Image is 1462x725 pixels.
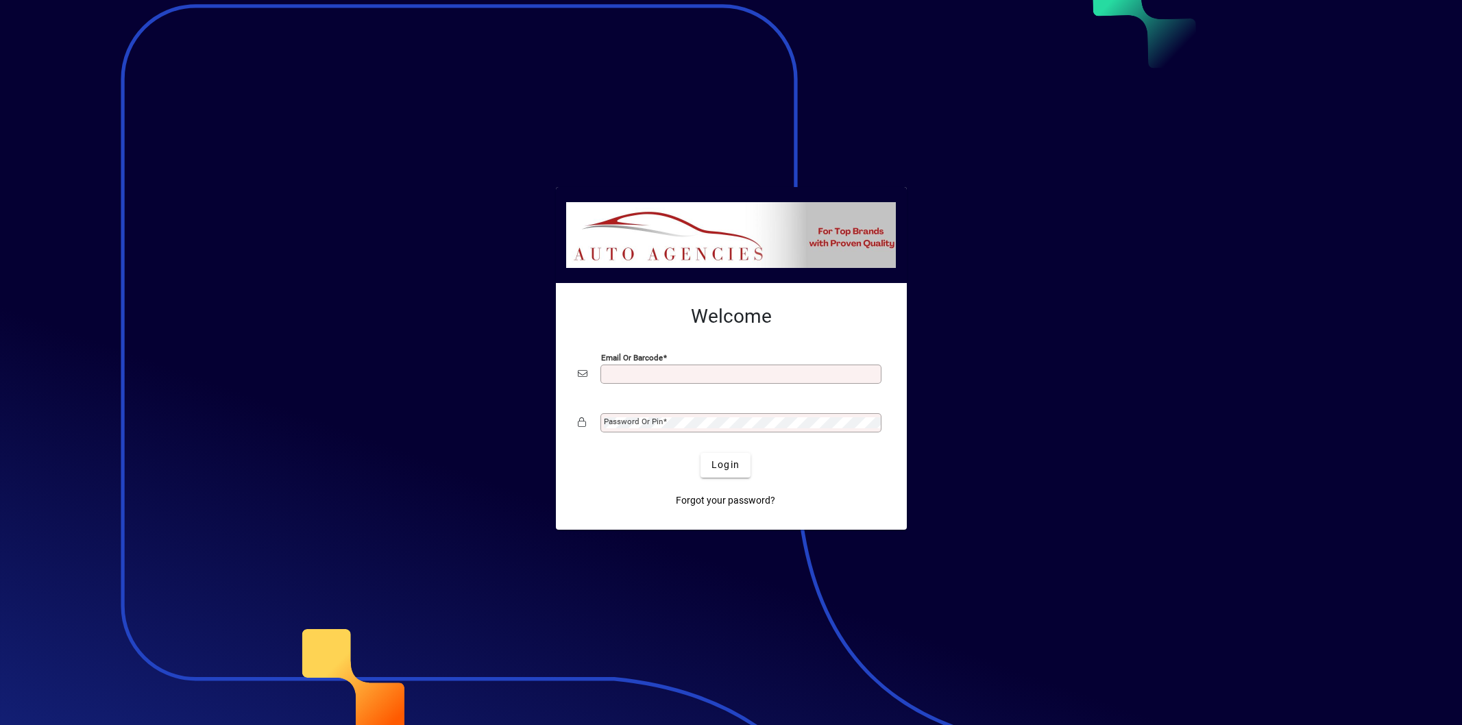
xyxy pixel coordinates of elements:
[601,352,663,362] mat-label: Email or Barcode
[604,417,663,426] mat-label: Password or Pin
[578,305,885,328] h2: Welcome
[670,489,781,513] a: Forgot your password?
[676,493,775,508] span: Forgot your password?
[711,458,740,472] span: Login
[700,453,751,478] button: Login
